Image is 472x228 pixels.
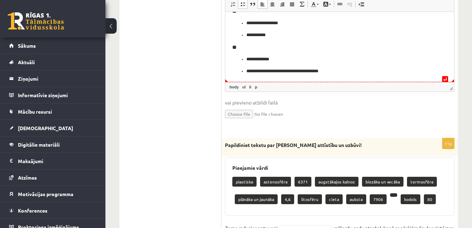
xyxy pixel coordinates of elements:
p: termosfēra [407,177,437,187]
a: body elements [228,84,240,90]
a: Ziņojumi [9,71,97,87]
a: [DEMOGRAPHIC_DATA] [9,120,97,136]
p: astenosfēra [260,177,291,187]
p: 6371 [295,177,311,187]
p: augstākajos kalnos [315,177,358,187]
span: Aktuāli [18,59,35,65]
strong: Papildiniet tekstu par [PERSON_NAME] attīstību un uzbūvi! [225,142,362,148]
span: [DEMOGRAPHIC_DATA] [18,125,73,131]
span: Sākums [18,42,36,49]
h3: Pieejamie vārdi [232,165,447,171]
span: Mērogot [449,87,453,90]
a: Informatīvie ziņojumi [9,87,97,103]
a: Sākums [9,38,97,54]
a: Maksājumi [9,153,97,169]
p: cieta [325,194,343,204]
p: plastiska [232,177,257,187]
a: ul elements [241,84,247,90]
p: auksta [346,194,366,204]
p: 80 [424,194,436,204]
legend: Informatīvie ziņojumi [18,87,97,103]
legend: Maksājumi [18,153,97,169]
iframe: Bagātinātā teksta redaktors, wiswyg-editor-user-answer-47024978402600 [225,12,454,82]
p: biezāka un vecāka [362,177,403,187]
p: kodols [401,194,420,204]
a: Atzīmes [9,169,97,186]
a: Aktuāli [9,54,97,70]
span: Digitālie materiāli [18,141,60,148]
a: Konferences [9,202,97,219]
p: litosfēru [298,194,322,204]
p: 4,6 [281,194,294,204]
span: Atzīmes [18,174,37,181]
span: Motivācijas programma [18,191,73,197]
a: Mācību resursi [9,103,97,120]
a: Motivācijas programma [9,186,97,202]
span: Mācību resursi [18,108,52,115]
span: Konferences [18,207,47,214]
legend: Ziņojumi [18,71,97,87]
p: 7906 [370,194,387,204]
span: vai pievieno atbildi failā [225,99,454,106]
a: Rīgas 1. Tālmācības vidusskola [8,12,64,30]
p: plānāka un jaunāka [235,194,278,204]
a: p elements [253,84,259,90]
a: li elements [248,84,253,90]
a: Digitālie materiāli [9,136,97,153]
p: 11p [442,138,454,149]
